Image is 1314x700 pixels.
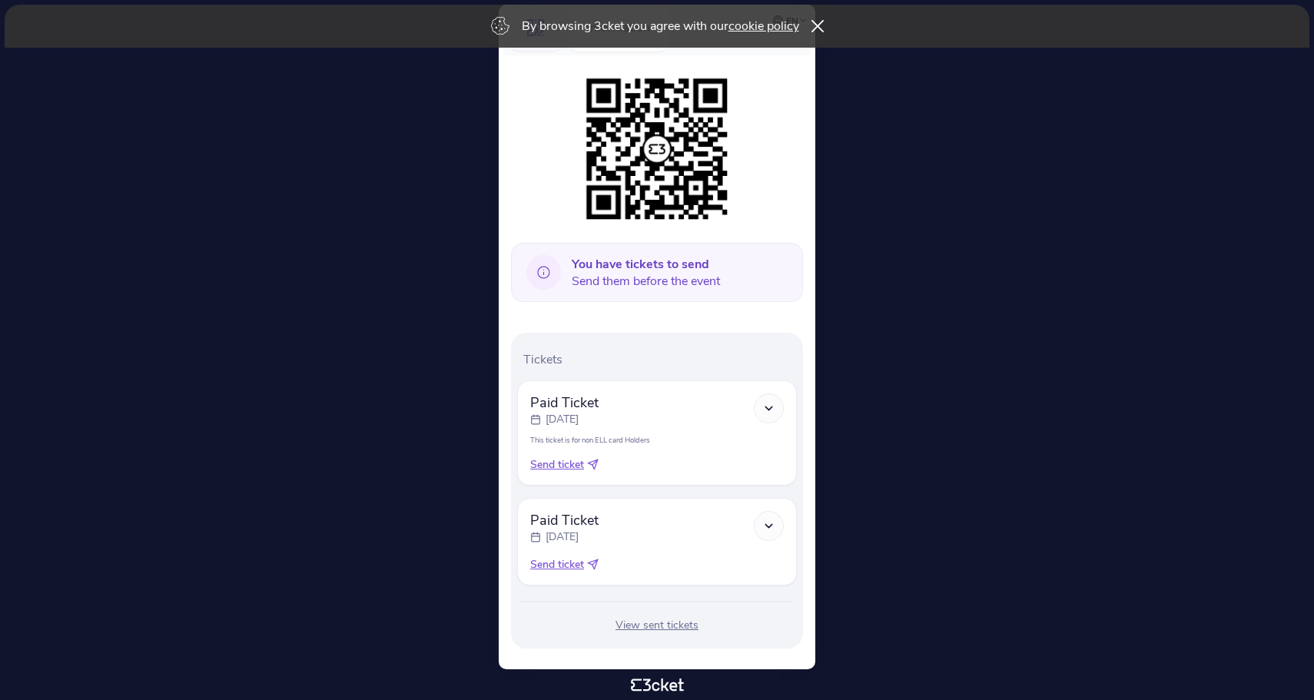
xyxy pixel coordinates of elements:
[530,435,784,445] p: This ticket is for non ELL card Holders
[522,18,799,35] p: By browsing 3cket you agree with our
[530,457,584,473] span: Send ticket
[530,393,599,412] span: Paid Ticket
[579,71,735,227] img: 1d3bf104ff3948fb85da7d1cf086028c.png
[728,18,799,35] a: cookie policy
[572,256,720,290] span: Send them before the event
[572,256,709,273] b: You have tickets to send
[546,529,579,545] p: [DATE]
[530,557,584,572] span: Send ticket
[530,511,599,529] span: Paid Ticket
[517,618,797,633] div: View sent tickets
[523,351,797,368] p: Tickets
[546,412,579,427] p: [DATE]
